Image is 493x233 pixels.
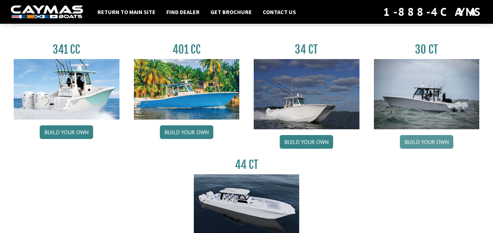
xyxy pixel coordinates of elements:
a: Find Dealer [163,7,203,17]
h3: 401 CC [134,43,240,56]
h3: 44 CT [194,158,300,171]
h3: 30 CT [374,43,480,56]
h3: 341 CC [14,43,119,56]
a: Contact Us [259,7,300,17]
a: Get Brochure [207,7,256,17]
a: Build your own [40,125,93,139]
a: Build your own [280,135,333,149]
img: white-logo-c9c8dbefe5ff5ceceb0f0178aa75bf4bb51f6bca0971e226c86eb53dfe498488.png [11,5,83,19]
img: 30_CT_photo_shoot_for_caymas_connect.jpg [374,59,480,129]
img: 341CC-thumbjpg.jpg [14,59,119,120]
h3: 34 CT [254,43,359,56]
img: Caymas_34_CT_pic_1.jpg [254,59,359,129]
div: 1-888-4CAYMAS [383,4,482,20]
a: Build your own [160,125,213,139]
a: Return to main site [94,7,159,17]
a: Build your own [400,135,453,149]
img: 401CC_thumb.pg.jpg [134,59,240,120]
